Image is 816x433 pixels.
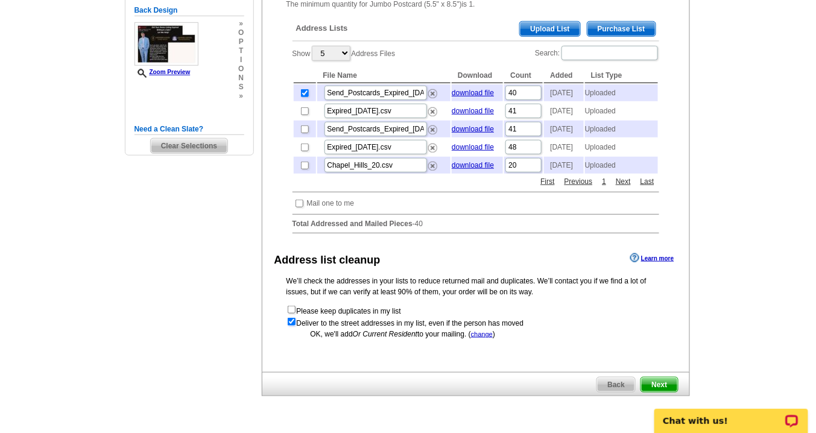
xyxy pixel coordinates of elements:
a: download file [452,125,494,133]
span: p [238,37,244,46]
a: Remove this list [428,159,437,168]
strong: Total Addressed and Mailed Pieces [293,220,413,228]
span: Upload List [520,22,580,36]
label: Show Address Files [293,45,396,62]
h5: Need a Clean Slate? [134,124,244,135]
div: - [286,12,665,243]
a: Previous [561,176,596,187]
td: Uploaded [585,139,658,156]
a: download file [452,89,494,97]
input: Search: [561,46,658,60]
select: ShowAddress Files [312,46,350,61]
span: Or Current Resident [353,330,417,338]
span: i [238,55,244,65]
th: Added [544,68,583,83]
img: delete.png [428,144,437,153]
td: [DATE] [544,103,583,119]
a: Back [596,377,636,393]
span: » [238,92,244,101]
a: Next [613,176,634,187]
a: download file [452,161,494,169]
td: Uploaded [585,121,658,137]
span: o [238,65,244,74]
td: [DATE] [544,157,583,174]
div: Address list cleanup [274,252,381,268]
a: Zoom Preview [134,69,191,75]
a: Remove this list [428,141,437,150]
span: Next [641,378,677,392]
a: 1 [599,176,609,187]
td: Uploaded [585,103,658,119]
td: [DATE] [544,84,583,101]
img: small-thumb.jpg [134,22,198,66]
span: n [238,74,244,83]
th: Count [504,68,543,83]
a: Remove this list [428,105,437,113]
span: 40 [415,220,423,228]
span: Purchase List [587,22,656,36]
a: First [537,176,557,187]
label: Search: [535,45,659,62]
span: Back [597,378,635,392]
td: Uploaded [585,84,658,101]
td: Uploaded [585,157,658,174]
th: List Type [585,68,658,83]
a: Remove this list [428,87,437,95]
img: delete.png [428,107,437,116]
div: OK, we'll add to your mailing. ( ) [286,329,665,340]
a: download file [452,143,494,151]
iframe: LiveChat chat widget [647,395,816,433]
th: Download [452,68,503,83]
th: File Name [317,68,451,83]
a: download file [452,107,494,115]
a: change [471,330,493,338]
span: Clear Selections [151,139,227,153]
td: [DATE] [544,139,583,156]
span: o [238,28,244,37]
a: Learn more [630,253,674,263]
a: Last [637,176,657,187]
td: [DATE] [544,121,583,137]
a: Remove this list [428,123,437,131]
img: delete.png [428,89,437,98]
h5: Back Design [134,5,244,16]
form: Please keep duplicates in my list Deliver to the street addresses in my list, even if the person ... [286,305,665,329]
img: delete.png [428,125,437,134]
span: » [238,19,244,28]
span: Address Lists [296,23,348,34]
td: Mail one to me [306,197,355,209]
span: s [238,83,244,92]
span: t [238,46,244,55]
p: We’ll check the addresses in your lists to reduce returned mail and duplicates. We’ll contact you... [286,276,665,297]
img: delete.png [428,162,437,171]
